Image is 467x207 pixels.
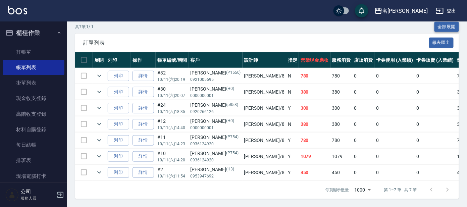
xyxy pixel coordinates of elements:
[299,100,330,116] td: 300
[299,52,330,68] th: 營業現金應收
[191,76,241,83] p: 0921005695
[352,165,374,180] td: 0
[157,93,187,99] p: 10/11 (六) 20:07
[382,7,428,15] div: 名[PERSON_NAME]
[415,84,456,100] td: 0
[94,87,104,97] button: expand row
[330,165,353,180] td: 450
[355,4,368,17] button: save
[133,151,154,162] a: 詳情
[3,91,64,106] a: 現金收支登錄
[226,166,234,173] p: (H3)
[299,116,330,132] td: 380
[330,68,353,84] td: 780
[286,84,299,100] td: N
[20,195,55,201] p: 服務人員
[286,52,299,68] th: 指定
[133,103,154,113] a: 詳情
[191,150,241,157] div: [PERSON_NAME]
[191,93,241,99] p: 0000000001
[352,133,374,148] td: 0
[94,119,104,129] button: expand row
[191,125,241,131] p: 0000000001
[191,157,241,163] p: 0936124920
[286,100,299,116] td: Y
[415,100,456,116] td: 0
[243,116,286,132] td: [PERSON_NAME] /8
[93,52,106,68] th: 展開
[3,168,64,184] a: 現場電腦打卡
[131,52,156,68] th: 操作
[243,165,286,180] td: [PERSON_NAME] /8
[94,135,104,145] button: expand row
[374,133,415,148] td: 0
[352,116,374,132] td: 0
[434,22,459,32] button: 全部展開
[226,69,241,76] p: (P1550)
[374,100,415,116] td: 0
[352,52,374,68] th: 店販消費
[429,38,454,48] button: 報表匯出
[286,165,299,180] td: Y
[133,167,154,178] a: 詳情
[374,68,415,84] td: 0
[299,84,330,100] td: 380
[157,157,187,163] p: 10/11 (六) 14:20
[156,116,189,132] td: #12
[299,165,330,180] td: 450
[191,102,241,109] div: [PERSON_NAME]
[3,24,64,42] button: 櫃檯作業
[286,133,299,148] td: Y
[243,52,286,68] th: 設計師
[156,52,189,68] th: 帳單編號/時間
[156,84,189,100] td: #30
[243,100,286,116] td: [PERSON_NAME] /8
[3,122,64,137] a: 材料自購登錄
[83,40,429,46] span: 訂單列表
[330,84,353,100] td: 380
[226,134,239,141] p: (P754)
[94,103,104,113] button: expand row
[374,149,415,164] td: 0
[352,181,373,199] div: 1000
[157,76,187,83] p: 10/11 (六) 20:19
[3,75,64,91] a: 掛單列表
[243,68,286,84] td: [PERSON_NAME] /8
[3,44,64,60] a: 打帳單
[415,149,456,164] td: 0
[20,189,55,195] h5: 公司
[108,103,129,113] button: 列印
[415,52,456,68] th: 卡券販賣 (入業績)
[374,52,415,68] th: 卡券使用 (入業績)
[243,84,286,100] td: [PERSON_NAME] /8
[384,187,417,193] p: 第 1–7 筆 共 7 筆
[191,86,241,93] div: [PERSON_NAME]
[352,84,374,100] td: 0
[191,69,241,76] div: [PERSON_NAME]
[191,109,241,115] p: 0920266126
[243,133,286,148] td: [PERSON_NAME] /8
[226,86,234,93] p: (H0)
[330,100,353,116] td: 300
[374,165,415,180] td: 0
[243,149,286,164] td: [PERSON_NAME] /8
[156,133,189,148] td: #11
[352,68,374,84] td: 0
[286,68,299,84] td: N
[94,151,104,161] button: expand row
[415,165,456,180] td: 0
[108,87,129,97] button: 列印
[106,52,131,68] th: 列印
[415,133,456,148] td: 0
[157,173,187,179] p: 10/11 (六) 11:54
[415,68,456,84] td: 0
[133,119,154,130] a: 詳情
[3,153,64,168] a: 排班表
[330,149,353,164] td: 1079
[191,141,241,147] p: 0936124920
[429,39,454,46] a: 報表匯出
[156,68,189,84] td: #32
[226,150,239,157] p: (P754)
[8,6,27,14] img: Logo
[299,149,330,164] td: 1079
